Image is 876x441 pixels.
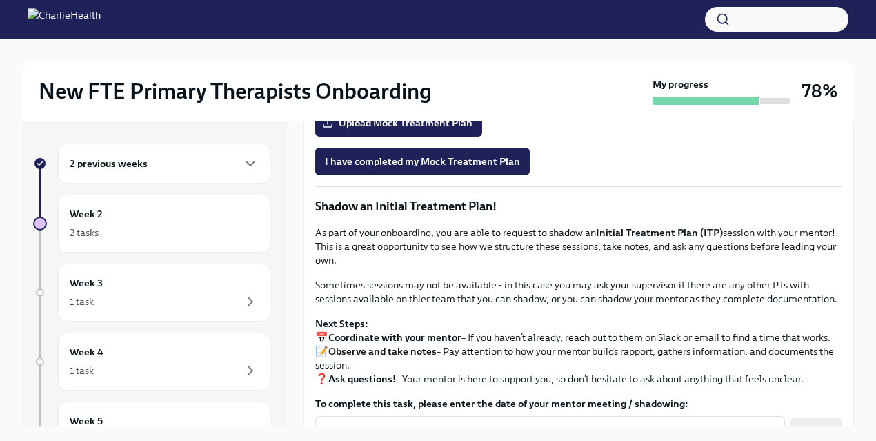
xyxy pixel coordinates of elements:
img: CharlieHealth [28,8,101,30]
strong: Coordinate with your mentor [328,331,461,344]
strong: Initial Treatment Plan (ITP) [596,226,723,239]
a: Week 22 tasks [33,195,270,253]
span: Upload Mock Treatment Plan [325,116,472,130]
h6: Week 2 [70,206,103,222]
p: As part of your onboarding, you are able to request to shadow an session with your mentor! This i... [315,226,842,267]
h6: Week 5 [70,413,103,429]
h6: Week 3 [70,275,103,291]
p: 📅 – If you haven’t already, reach out to them on Slack or email to find a time that works. 📝 – Pa... [315,317,842,386]
p: Shadow an Initial Treatment Plan! [315,198,842,215]
div: 1 task [70,295,94,308]
div: 1 task [70,364,94,378]
a: Week 41 task [33,333,270,391]
h6: Week 4 [70,344,103,360]
strong: Ask questions! [328,373,396,385]
strong: Observe and take notes [328,345,437,357]
strong: My progress [653,77,708,91]
a: Week 31 task [33,264,270,322]
div: 2 previous weeks [58,144,270,184]
label: Upload Mock Treatment Plan [315,109,482,137]
h2: New FTE Primary Therapists Onboarding [39,77,432,105]
label: To complete this task, please enter the date of your mentor meeting / shadowing: [315,397,842,411]
button: I have completed my Mock Treatment Plan [315,148,530,175]
h3: 78% [802,79,837,104]
span: I have completed my Mock Treatment Plan [325,155,520,168]
div: 2 tasks [70,226,99,239]
strong: Next Steps: [315,317,368,330]
p: Sometimes sessions may not be available - in this case you may ask your supervisor if there are a... [315,278,842,306]
h6: 2 previous weeks [70,156,148,171]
